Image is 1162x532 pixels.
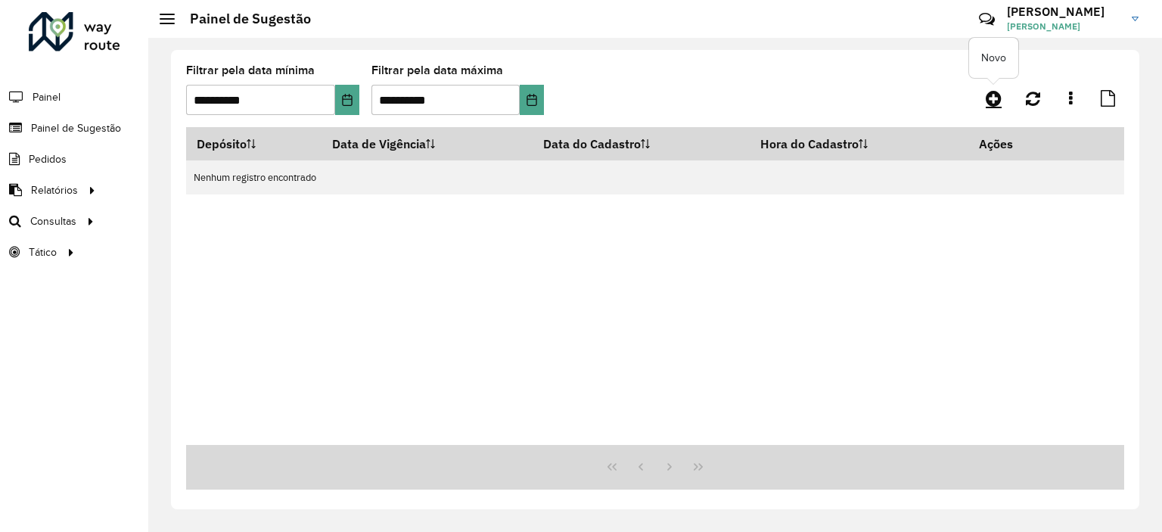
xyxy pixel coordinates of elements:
[29,244,57,260] span: Tático
[31,120,121,136] span: Painel de Sugestão
[186,61,315,79] label: Filtrar pela data mínima
[31,182,78,198] span: Relatórios
[969,38,1018,78] div: Novo
[1007,20,1120,33] span: [PERSON_NAME]
[186,128,322,160] th: Depósito
[971,3,1003,36] a: Contato Rápido
[29,151,67,167] span: Pedidos
[335,85,359,115] button: Choose Date
[533,128,750,160] th: Data do Cadastro
[750,128,968,160] th: Hora do Cadastro
[186,160,1124,194] td: Nenhum registro encontrado
[371,61,503,79] label: Filtrar pela data máxima
[33,89,61,105] span: Painel
[1007,5,1120,19] h3: [PERSON_NAME]
[520,85,544,115] button: Choose Date
[322,128,533,160] th: Data de Vigência
[30,213,76,229] span: Consultas
[175,11,311,27] h2: Painel de Sugestão
[968,128,1059,160] th: Ações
